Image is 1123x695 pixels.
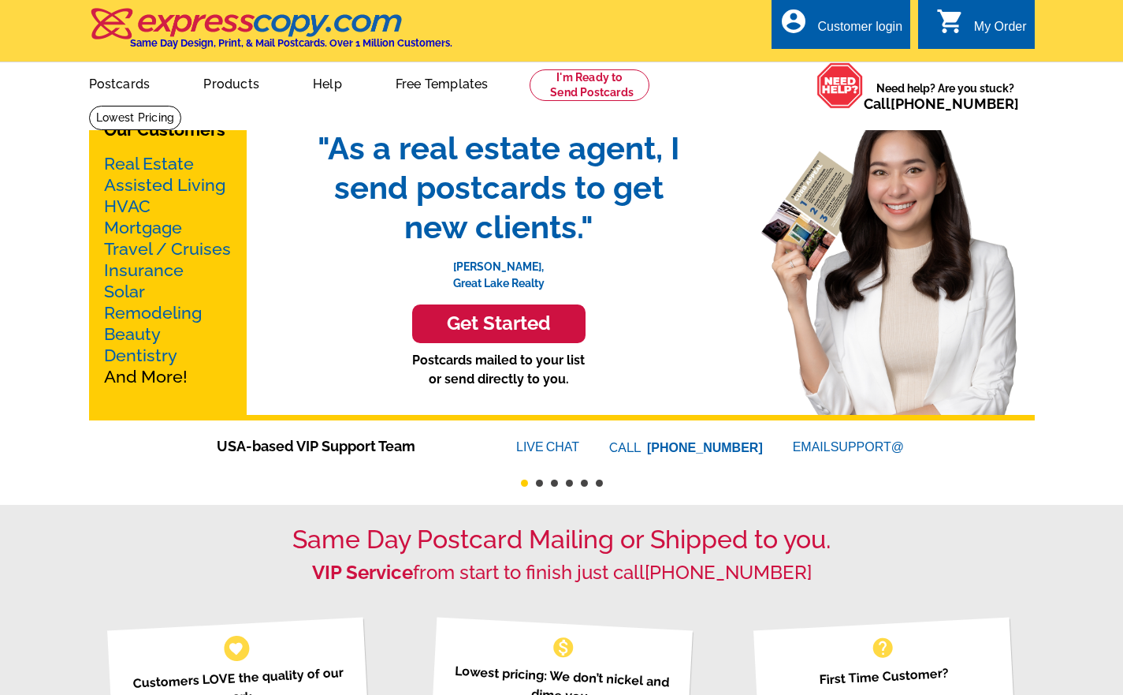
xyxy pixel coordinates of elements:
button: 3 of 6 [551,480,558,487]
a: Solar [104,282,145,301]
a: Real Estate [104,154,194,174]
a: Remodeling [104,303,202,323]
span: favorite [228,640,244,656]
a: EMAILSUPPORT@ [793,440,906,454]
span: monetization_on [551,635,576,660]
button: 4 of 6 [566,480,573,487]
a: [PHONE_NUMBER] [891,95,1019,112]
button: 1 of 6 [521,480,528,487]
a: LIVECHAT [516,440,579,454]
a: shopping_cart My Order [936,17,1027,37]
p: And More! [104,153,232,387]
font: LIVE [516,438,546,457]
strong: VIP Service [312,561,413,584]
span: Need help? Are you stuck? [864,80,1027,112]
h1: Same Day Postcard Mailing or Shipped to you. [89,525,1035,555]
a: Help [288,64,367,101]
p: First Time Customer? [773,661,995,692]
span: "As a real estate agent, I send postcards to get new clients." [302,129,696,247]
a: Same Day Design, Print, & Mail Postcards. Over 1 Million Customers. [89,19,452,49]
h4: Same Day Design, Print, & Mail Postcards. Over 1 Million Customers. [130,37,452,49]
a: Assisted Living [104,175,225,195]
a: Insurance [104,260,184,280]
img: help [816,62,864,109]
span: help [870,635,895,660]
a: account_circle Customer login [779,17,902,37]
i: account_circle [779,7,808,35]
i: shopping_cart [936,7,965,35]
div: Customer login [817,20,902,42]
div: My Order [974,20,1027,42]
a: Postcards [64,64,176,101]
a: Travel / Cruises [104,239,231,259]
a: Products [178,64,284,101]
button: 6 of 6 [596,480,603,487]
a: Dentistry [104,346,177,365]
span: Call [864,95,1019,112]
h3: Get Started [432,312,566,335]
font: CALL [609,439,643,458]
a: Mortgage [104,218,182,237]
button: 2 of 6 [536,480,543,487]
a: Beauty [104,324,161,344]
p: Postcards mailed to your list or send directly to you. [302,351,696,389]
a: Get Started [302,305,696,343]
a: [PHONE_NUMBER] [645,561,812,584]
p: [PERSON_NAME], Great Lake Realty [302,247,696,292]
a: HVAC [104,196,151,216]
font: SUPPORT@ [831,438,906,457]
span: USA-based VIP Support Team [217,435,469,457]
button: 5 of 6 [581,480,588,487]
h2: from start to finish just call [89,562,1035,585]
a: [PHONE_NUMBER] [647,441,763,454]
a: Free Templates [370,64,514,101]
